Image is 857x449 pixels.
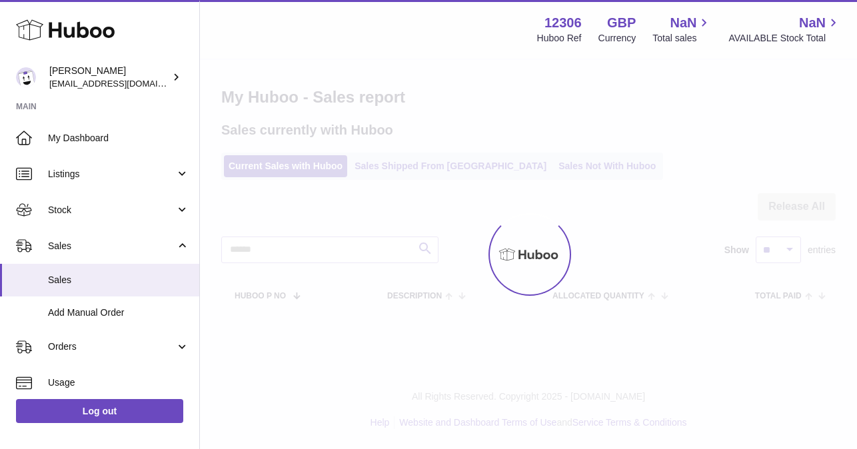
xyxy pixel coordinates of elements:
span: [EMAIL_ADDRESS][DOMAIN_NAME] [49,78,196,89]
span: NaN [799,14,826,32]
span: NaN [670,14,696,32]
div: Huboo Ref [537,32,582,45]
span: Sales [48,240,175,252]
span: Orders [48,340,175,353]
div: Currency [598,32,636,45]
img: hello@otect.co [16,67,36,87]
a: Log out [16,399,183,423]
span: Usage [48,376,189,389]
span: Total sales [652,32,712,45]
strong: GBP [607,14,636,32]
span: My Dashboard [48,132,189,145]
div: [PERSON_NAME] [49,65,169,90]
a: NaN AVAILABLE Stock Total [728,14,841,45]
span: Stock [48,204,175,217]
span: Listings [48,168,175,181]
a: NaN Total sales [652,14,712,45]
span: AVAILABLE Stock Total [728,32,841,45]
span: Add Manual Order [48,306,189,319]
span: Sales [48,274,189,286]
strong: 12306 [544,14,582,32]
